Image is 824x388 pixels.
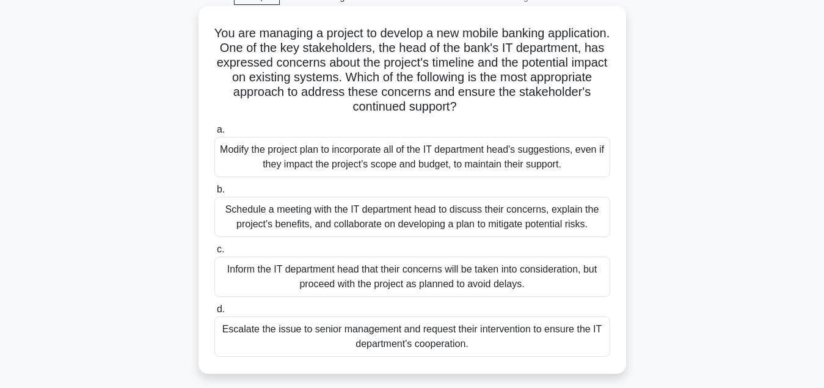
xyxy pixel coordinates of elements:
[214,197,610,237] div: Schedule a meeting with the IT department head to discuss their concerns, explain the project's b...
[217,184,225,194] span: b.
[213,26,611,115] h5: You are managing a project to develop a new mobile banking application. One of the key stakeholde...
[214,257,610,297] div: Inform the IT department head that their concerns will be taken into consideration, but proceed w...
[217,304,225,314] span: d.
[217,244,224,254] span: c.
[217,124,225,134] span: a.
[214,317,610,357] div: Escalate the issue to senior management and request their intervention to ensure the IT departmen...
[214,137,610,177] div: Modify the project plan to incorporate all of the IT department head's suggestions, even if they ...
